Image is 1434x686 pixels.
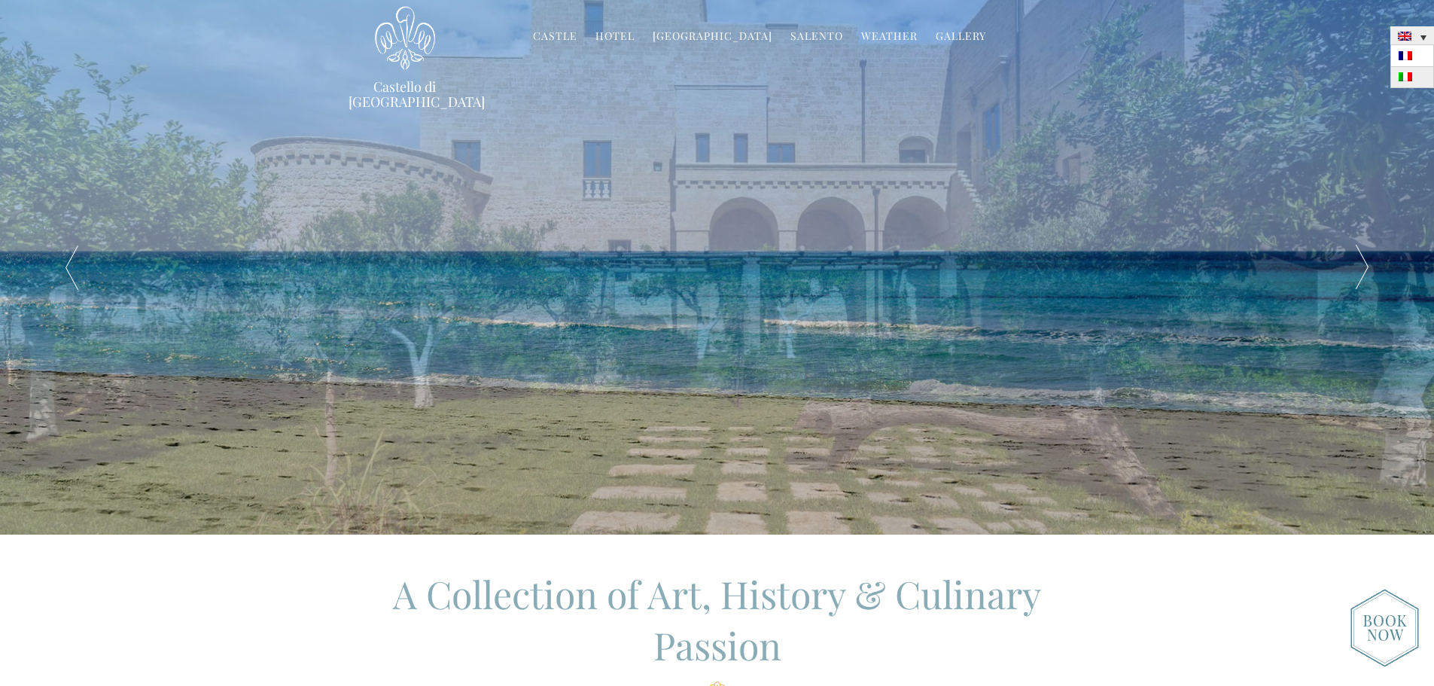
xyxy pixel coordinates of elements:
[595,29,635,46] a: Hotel
[349,79,461,109] a: Castello di [GEOGRAPHIC_DATA]
[1350,589,1419,667] img: new-booknow.png
[1398,32,1411,41] img: English
[1399,72,1412,81] img: Italian
[393,569,1041,670] span: A Collection of Art, History & Culinary Passion
[790,29,843,46] a: Salento
[653,29,772,46] a: [GEOGRAPHIC_DATA]
[533,29,577,46] a: Castle
[375,6,435,70] img: Castello di Ugento
[936,29,986,46] a: Gallery
[861,29,918,46] a: Weather
[1399,51,1412,60] img: French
